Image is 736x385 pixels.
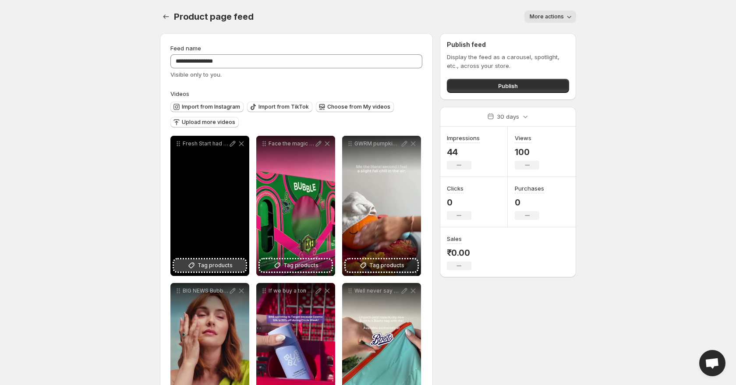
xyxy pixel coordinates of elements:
[183,287,228,294] p: BIG NEWS Bubble x itsmeleighton has landed Clinically proven skincare real results and our favori...
[515,184,544,193] h3: Purchases
[327,103,390,110] span: Choose from My videos
[170,136,249,276] div: Fresh Start had us holding our breath tbh Heres why Bubble products stack up higher than the rest...
[447,134,480,142] h3: Impressions
[524,11,576,23] button: More actions
[183,140,228,147] p: Fresh Start had us holding our breath tbh Heres why Bubble products stack up higher than the rest...
[346,259,418,272] button: Tag products
[174,11,254,22] span: Product page feed
[283,261,318,270] span: Tag products
[447,53,569,70] p: Display the feed as a carousel, spotlight, etc., across your store.
[170,117,239,127] button: Upload more videos
[369,261,404,270] span: Tag products
[498,81,518,90] span: Publish
[515,147,539,157] p: 100
[269,140,314,147] p: Face the magic with the NEW Wicked x Bubble Other Half [MEDICAL_DATA] Set exclusively at Ulta Her...
[447,79,569,93] button: Publish
[247,102,312,112] button: Import from TikTok
[182,119,235,126] span: Upload more videos
[530,13,564,20] span: More actions
[170,71,222,78] span: Visible only to you.
[256,136,335,276] div: Face the magic with the NEW Wicked x Bubble Other Half [MEDICAL_DATA] Set exclusively at Ulta Her...
[170,102,244,112] button: Import from Instagram
[160,11,172,23] button: Settings
[515,197,544,208] p: 0
[447,247,471,258] p: ₹0.00
[342,136,421,276] div: GWRM pumpkin edition This pumpkin has a perfect routine What does your fall skincare routine look...
[447,234,462,243] h3: Sales
[447,197,471,208] p: 0
[260,259,332,272] button: Tag products
[198,261,233,270] span: Tag products
[447,184,464,193] h3: Clicks
[515,134,531,142] h3: Views
[174,259,246,272] button: Tag products
[316,102,394,112] button: Choose from My videos
[447,147,480,157] p: 44
[699,350,725,376] div: Open chat
[354,140,400,147] p: GWRM pumpkin edition This pumpkin has a perfect routine What does your fall skincare routine look...
[269,287,314,294] p: If we buy a ton of Cosmic Silk at 20 off then its basically free
[447,40,569,49] h2: Publish feed
[170,45,201,52] span: Feed name
[497,112,519,121] p: 30 days
[182,103,240,110] span: Import from Instagram
[354,287,400,294] p: Well never say no to another skincare bag Our new collab bag with bootsuk is the cutest everyday ...
[258,103,309,110] span: Import from TikTok
[170,90,189,97] span: Videos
